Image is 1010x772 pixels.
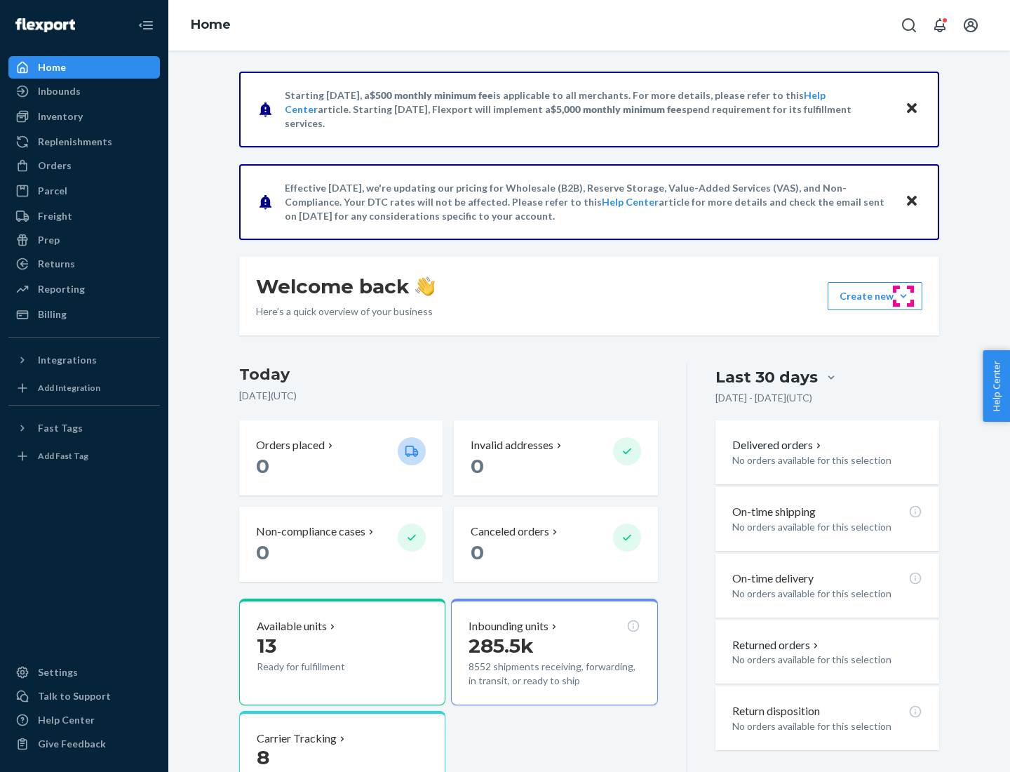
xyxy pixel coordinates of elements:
[257,745,269,769] span: 8
[257,618,327,634] p: Available units
[8,180,160,202] a: Parcel
[469,660,640,688] p: 8552 shipments receiving, forwarding, in transit, or ready to ship
[8,685,160,707] a: Talk to Support
[239,389,658,403] p: [DATE] ( UTC )
[732,719,922,733] p: No orders available for this selection
[239,599,445,705] button: Available units13Ready for fulfillment
[256,454,269,478] span: 0
[8,131,160,153] a: Replenishments
[926,11,954,39] button: Open notifications
[38,60,66,74] div: Home
[732,703,820,719] p: Return disposition
[454,420,657,495] button: Invalid addresses 0
[471,454,484,478] span: 0
[38,209,72,223] div: Freight
[180,5,242,46] ol: breadcrumbs
[715,366,818,388] div: Last 30 days
[8,349,160,371] button: Integrations
[285,181,891,223] p: Effective [DATE], we're updating our pricing for Wholesale (B2B), Reserve Storage, Value-Added Se...
[8,709,160,731] a: Help Center
[257,731,337,747] p: Carrier Tracking
[732,637,821,653] button: Returned orders
[239,364,658,386] h3: Today
[895,11,923,39] button: Open Search Box
[191,17,231,32] a: Home
[370,89,493,101] span: $500 monthly minimum fee
[8,154,160,177] a: Orders
[256,274,435,299] h1: Welcome back
[38,282,85,296] div: Reporting
[8,377,160,399] a: Add Integration
[38,689,111,703] div: Talk to Support
[38,307,67,321] div: Billing
[732,504,816,520] p: On-time shipping
[256,437,325,453] p: Orders placed
[8,278,160,300] a: Reporting
[903,192,921,212] button: Close
[285,88,891,131] p: Starting [DATE], a is applicable to all merchants. For more details, please refer to this article...
[38,665,78,679] div: Settings
[8,661,160,684] a: Settings
[415,277,435,296] img: hand-wave emoji
[471,524,549,540] p: Canceled orders
[38,184,67,198] div: Parcel
[8,303,160,326] a: Billing
[469,634,534,658] span: 285.5k
[38,84,81,98] div: Inbounds
[38,737,106,751] div: Give Feedback
[551,103,682,115] span: $5,000 monthly minimum fee
[469,618,548,634] p: Inbounding units
[38,353,97,367] div: Integrations
[38,159,72,173] div: Orders
[38,421,83,435] div: Fast Tags
[239,420,443,495] button: Orders placed 0
[732,587,922,601] p: No orders available for this selection
[471,437,553,453] p: Invalid addresses
[8,445,160,467] a: Add Fast Tag
[15,18,75,32] img: Flexport logo
[38,450,88,462] div: Add Fast Tag
[8,733,160,755] button: Give Feedback
[451,599,657,705] button: Inbounding units285.5k8552 shipments receiving, forwarding, in transit, or ready to ship
[828,282,922,310] button: Create new
[732,453,922,467] p: No orders available for this selection
[257,660,386,674] p: Ready for fulfillment
[132,11,160,39] button: Close Navigation
[257,634,276,658] span: 13
[454,507,657,582] button: Canceled orders 0
[471,540,484,564] span: 0
[8,417,160,439] button: Fast Tags
[38,713,95,727] div: Help Center
[8,205,160,227] a: Freight
[983,350,1010,422] button: Help Center
[256,540,269,564] span: 0
[38,257,75,271] div: Returns
[715,391,812,405] p: [DATE] - [DATE] ( UTC )
[8,229,160,251] a: Prep
[38,135,112,149] div: Replenishments
[8,105,160,128] a: Inventory
[239,507,443,582] button: Non-compliance cases 0
[38,382,100,394] div: Add Integration
[732,653,922,667] p: No orders available for this selection
[38,109,83,124] div: Inventory
[602,196,659,208] a: Help Center
[256,524,365,540] p: Non-compliance cases
[732,437,824,453] button: Delivered orders
[8,56,160,79] a: Home
[903,99,921,119] button: Close
[957,11,985,39] button: Open account menu
[8,253,160,275] a: Returns
[38,233,60,247] div: Prep
[8,80,160,102] a: Inbounds
[732,520,922,534] p: No orders available for this selection
[732,571,814,587] p: On-time delivery
[256,305,435,319] p: Here’s a quick overview of your business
